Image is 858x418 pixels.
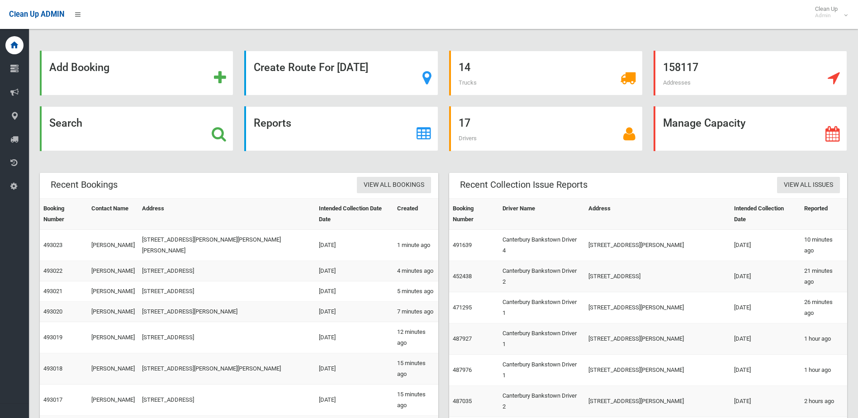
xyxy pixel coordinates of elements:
a: 493023 [43,242,62,248]
a: 471295 [453,304,472,311]
strong: Add Booking [49,61,109,74]
a: 17 Drivers [449,106,643,151]
td: [PERSON_NAME] [88,322,138,353]
th: Address [138,199,315,230]
td: [PERSON_NAME] [88,281,138,302]
a: 491639 [453,242,472,248]
header: Recent Collection Issue Reports [449,176,598,194]
td: Canterbury Bankstown Driver 2 [499,261,585,292]
td: Canterbury Bankstown Driver 1 [499,323,585,355]
td: [DATE] [315,261,393,281]
a: 493022 [43,267,62,274]
td: [PERSON_NAME] [88,302,138,322]
td: [DATE] [730,386,801,417]
td: [STREET_ADDRESS][PERSON_NAME] [585,230,730,261]
td: 21 minutes ago [801,261,847,292]
a: 493020 [43,308,62,315]
th: Intended Collection Date [730,199,801,230]
th: Intended Collection Date Date [315,199,393,230]
td: [PERSON_NAME] [88,385,138,416]
td: [STREET_ADDRESS][PERSON_NAME][PERSON_NAME] [138,353,315,385]
td: 15 minutes ago [393,353,438,385]
td: [DATE] [730,230,801,261]
a: Search [40,106,233,151]
td: 1 minute ago [393,230,438,261]
small: Admin [815,12,838,19]
th: Booking Number [40,199,88,230]
span: Clean Up ADMIN [9,10,64,19]
strong: 14 [459,61,470,74]
a: 493018 [43,365,62,372]
td: [STREET_ADDRESS] [138,261,315,281]
td: [STREET_ADDRESS][PERSON_NAME] [138,302,315,322]
a: Add Booking [40,51,233,95]
td: Canterbury Bankstown Driver 1 [499,292,585,323]
td: 10 minutes ago [801,230,847,261]
td: [DATE] [730,261,801,292]
a: 487035 [453,398,472,404]
a: 493017 [43,396,62,403]
td: [STREET_ADDRESS] [138,322,315,353]
td: [STREET_ADDRESS][PERSON_NAME][PERSON_NAME][PERSON_NAME] [138,230,315,261]
th: Contact Name [88,199,138,230]
td: 15 minutes ago [393,385,438,416]
span: Clean Up [811,5,847,19]
a: View All Issues [777,177,840,194]
a: 452438 [453,273,472,280]
a: 158117 Addresses [654,51,847,95]
span: Drivers [459,135,477,142]
a: Create Route For [DATE] [244,51,438,95]
strong: Manage Capacity [663,117,745,129]
td: [STREET_ADDRESS][PERSON_NAME] [585,323,730,355]
strong: Create Route For [DATE] [254,61,368,74]
td: 26 minutes ago [801,292,847,323]
strong: Reports [254,117,291,129]
a: Reports [244,106,438,151]
td: [PERSON_NAME] [88,261,138,281]
span: Addresses [663,79,691,86]
td: [PERSON_NAME] [88,230,138,261]
td: [PERSON_NAME] [88,353,138,385]
td: [DATE] [315,385,393,416]
th: Address [585,199,730,230]
td: [DATE] [730,292,801,323]
td: 4 minutes ago [393,261,438,281]
a: 487976 [453,366,472,373]
td: 5 minutes ago [393,281,438,302]
a: 14 Trucks [449,51,643,95]
span: Trucks [459,79,477,86]
td: [STREET_ADDRESS] [585,261,730,292]
td: [DATE] [315,230,393,261]
td: [STREET_ADDRESS][PERSON_NAME] [585,292,730,323]
a: 493019 [43,334,62,341]
strong: 17 [459,117,470,129]
td: 7 minutes ago [393,302,438,322]
td: 12 minutes ago [393,322,438,353]
td: [DATE] [730,323,801,355]
th: Reported [801,199,847,230]
strong: Search [49,117,82,129]
td: [DATE] [315,322,393,353]
td: 1 hour ago [801,355,847,386]
a: Manage Capacity [654,106,847,151]
td: 1 hour ago [801,323,847,355]
td: 2 hours ago [801,386,847,417]
a: 487927 [453,335,472,342]
strong: 158117 [663,61,698,74]
th: Booking Number [449,199,499,230]
td: Canterbury Bankstown Driver 4 [499,230,585,261]
th: Created [393,199,438,230]
a: View All Bookings [357,177,431,194]
a: 493021 [43,288,62,294]
td: Canterbury Bankstown Driver 1 [499,355,585,386]
td: [STREET_ADDRESS] [138,281,315,302]
td: [DATE] [730,355,801,386]
td: [DATE] [315,281,393,302]
th: Driver Name [499,199,585,230]
td: [STREET_ADDRESS][PERSON_NAME] [585,386,730,417]
td: Canterbury Bankstown Driver 2 [499,386,585,417]
td: [DATE] [315,353,393,385]
td: [STREET_ADDRESS] [138,385,315,416]
td: [DATE] [315,302,393,322]
td: [STREET_ADDRESS][PERSON_NAME] [585,355,730,386]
